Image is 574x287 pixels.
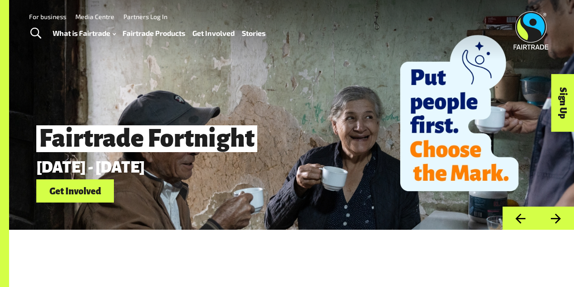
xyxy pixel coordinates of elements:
[242,27,265,40] a: Stories
[538,207,574,230] button: Next
[514,11,549,49] img: Fairtrade Australia New Zealand logo
[123,27,185,40] a: Fairtrade Products
[123,13,167,20] a: Partners Log In
[36,179,114,203] a: Get Involved
[29,13,66,20] a: For business
[25,22,47,45] a: Toggle Search
[53,27,116,40] a: What is Fairtrade
[36,125,257,152] span: Fairtrade Fortnight
[75,13,114,20] a: Media Centre
[36,159,460,176] p: [DATE] - [DATE]
[502,207,538,230] button: Previous
[192,27,235,40] a: Get Involved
